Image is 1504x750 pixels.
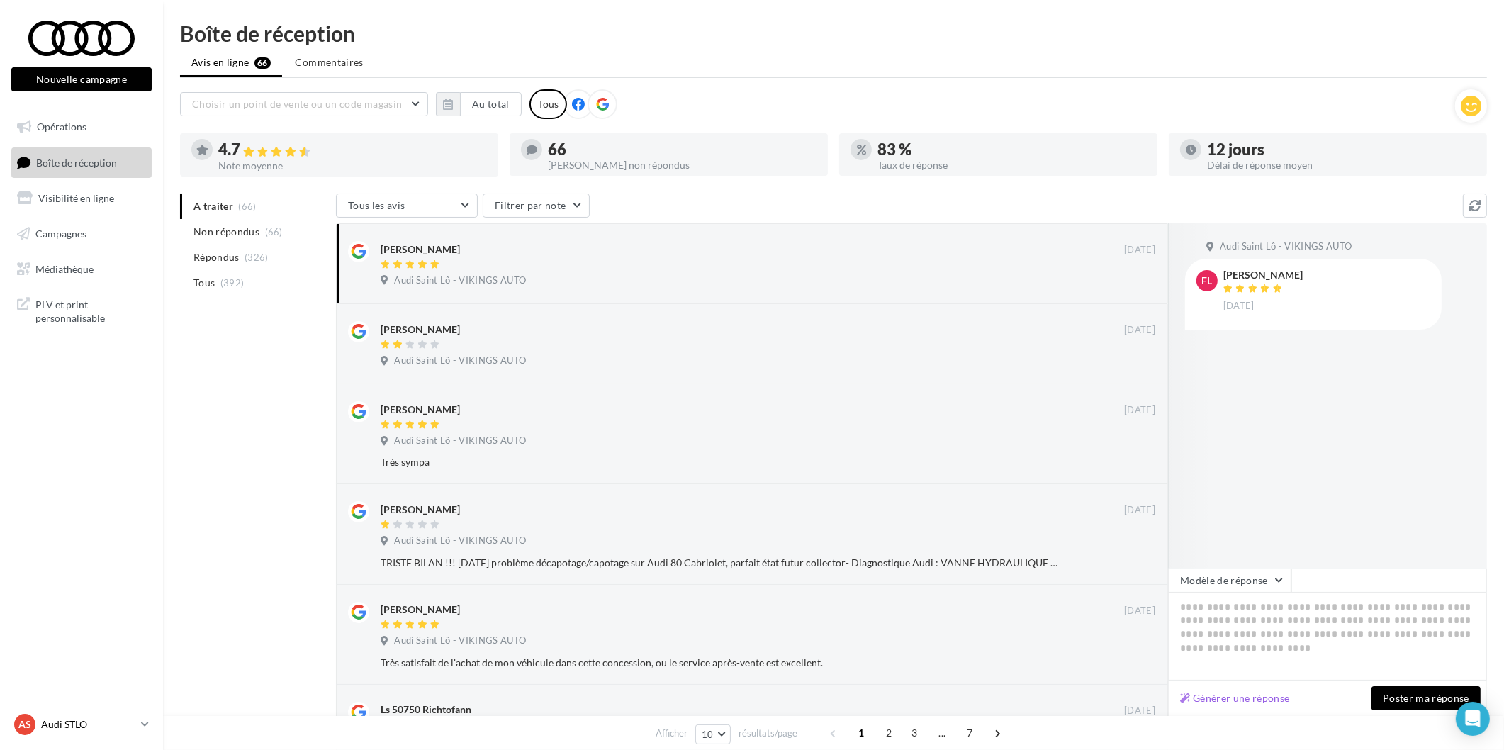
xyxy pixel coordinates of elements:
[1223,300,1255,313] span: [DATE]
[9,219,155,249] a: Campagnes
[877,160,1146,170] div: Taux de réponse
[336,194,478,218] button: Tous les avis
[381,323,460,337] div: [PERSON_NAME]
[220,277,245,289] span: (392)
[41,717,135,732] p: Audi STLO
[381,603,460,617] div: [PERSON_NAME]
[18,717,31,732] span: AS
[35,262,94,274] span: Médiathèque
[35,228,86,240] span: Campagnes
[1124,705,1155,717] span: [DATE]
[702,729,714,740] span: 10
[394,354,526,367] span: Audi Saint Lô - VIKINGS AUTO
[1207,142,1476,157] div: 12 jours
[9,147,155,178] a: Boîte de réception
[529,89,567,119] div: Tous
[1371,686,1481,710] button: Poster ma réponse
[436,92,522,116] button: Au total
[180,92,428,116] button: Choisir un point de vente ou un code magasin
[193,250,240,264] span: Répondus
[1174,690,1296,707] button: Générer une réponse
[460,92,522,116] button: Au total
[265,226,283,237] span: (66)
[1223,270,1303,280] div: [PERSON_NAME]
[1124,324,1155,337] span: [DATE]
[1456,702,1490,736] div: Open Intercom Messenger
[381,556,1063,570] div: TRISTE BILAN !!! [DATE] problème décapotage/capotage sur Audi 80 Cabriolet, parfait état futur co...
[483,194,590,218] button: Filtrer par note
[739,727,797,740] span: résultats/page
[11,67,152,91] button: Nouvelle campagne
[903,722,926,744] span: 3
[218,142,487,158] div: 4.7
[36,156,117,168] span: Boîte de réception
[381,656,1063,670] div: Très satisfait de l'achat de mon véhicule dans cette concession, ou le service après-vente est ex...
[548,142,816,157] div: 66
[381,455,1063,469] div: Très sympa
[1202,274,1213,288] span: fl
[245,252,269,263] span: (326)
[180,23,1487,44] div: Boîte de réception
[394,634,526,647] span: Audi Saint Lô - VIKINGS AUTO
[9,289,155,331] a: PLV et print personnalisable
[394,274,526,287] span: Audi Saint Lô - VIKINGS AUTO
[38,192,114,204] span: Visibilité en ligne
[548,160,816,170] div: [PERSON_NAME] non répondus
[11,711,152,738] a: AS Audi STLO
[1124,504,1155,517] span: [DATE]
[348,199,405,211] span: Tous les avis
[1124,605,1155,617] span: [DATE]
[1124,404,1155,417] span: [DATE]
[35,295,146,325] span: PLV et print personnalisable
[958,722,981,744] span: 7
[1207,160,1476,170] div: Délai de réponse moyen
[9,254,155,284] a: Médiathèque
[296,56,364,68] span: Commentaires
[1168,569,1291,593] button: Modèle de réponse
[931,722,953,744] span: ...
[381,503,460,517] div: [PERSON_NAME]
[218,161,487,171] div: Note moyenne
[1220,240,1352,253] span: Audi Saint Lô - VIKINGS AUTO
[695,724,731,744] button: 10
[394,435,526,447] span: Audi Saint Lô - VIKINGS AUTO
[381,703,471,717] div: Ls 50750 Richtofann
[394,534,526,547] span: Audi Saint Lô - VIKINGS AUTO
[9,112,155,142] a: Opérations
[192,98,402,110] span: Choisir un point de vente ou un code magasin
[381,403,460,417] div: [PERSON_NAME]
[37,121,86,133] span: Opérations
[193,225,259,239] span: Non répondus
[877,142,1146,157] div: 83 %
[9,184,155,213] a: Visibilité en ligne
[877,722,900,744] span: 2
[381,242,460,257] div: [PERSON_NAME]
[1124,244,1155,257] span: [DATE]
[193,276,215,290] span: Tous
[656,727,688,740] span: Afficher
[850,722,872,744] span: 1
